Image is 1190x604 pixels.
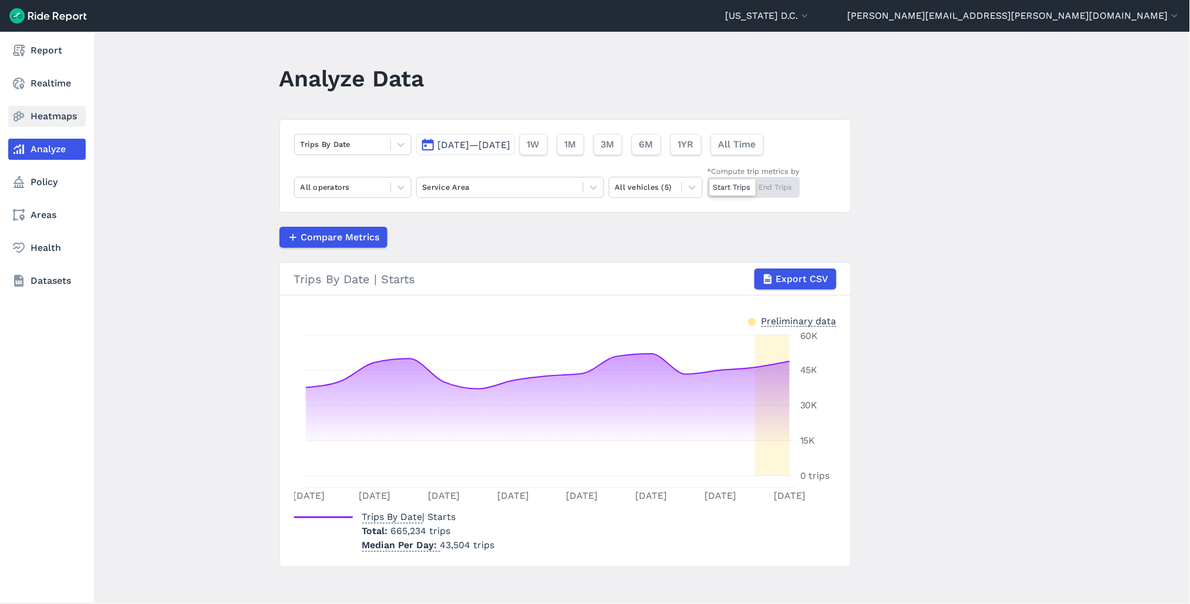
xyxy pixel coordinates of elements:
[800,471,830,482] tspan: 0 trips
[301,230,380,244] span: Compare Metrics
[707,166,800,177] div: *Compute trip metrics by
[8,40,86,61] a: Report
[776,272,829,286] span: Export CSV
[761,314,837,327] div: Preliminary data
[362,538,495,552] p: 43,504 trips
[594,134,622,155] button: 3M
[774,490,805,501] tspan: [DATE]
[362,508,423,524] span: Trips By Date
[557,134,584,155] button: 1M
[359,490,390,501] tspan: [DATE]
[719,137,756,152] span: All Time
[497,490,529,501] tspan: [DATE]
[294,269,837,290] div: Trips By Date | Starts
[428,490,460,501] tspan: [DATE]
[362,525,391,536] span: Total
[704,490,736,501] tspan: [DATE]
[8,139,86,160] a: Analyze
[800,331,818,342] tspan: 60K
[800,400,818,411] tspan: 30K
[362,511,456,522] span: | Starts
[711,134,764,155] button: All Time
[8,73,86,94] a: Realtime
[9,8,87,24] img: Ride Report
[8,237,86,259] a: Health
[8,270,86,291] a: Datasets
[527,137,540,152] span: 1W
[520,134,548,155] button: 1W
[279,62,424,95] h1: Analyze Data
[416,134,515,155] button: [DATE]—[DATE]
[565,137,577,152] span: 1M
[438,139,511,150] span: [DATE]—[DATE]
[632,134,661,155] button: 6M
[279,227,387,248] button: Compare Metrics
[848,9,1181,23] button: [PERSON_NAME][EMAIL_ADDRESS][PERSON_NAME][DOMAIN_NAME]
[670,134,702,155] button: 1YR
[391,525,451,536] span: 665,234 trips
[601,137,615,152] span: 3M
[362,536,440,552] span: Median Per Day
[639,137,653,152] span: 6M
[754,269,837,290] button: Export CSV
[800,365,818,376] tspan: 45K
[566,490,598,501] tspan: [DATE]
[8,204,86,226] a: Areas
[800,435,815,447] tspan: 15K
[8,172,86,193] a: Policy
[635,490,667,501] tspan: [DATE]
[678,137,694,152] span: 1YR
[292,490,324,501] tspan: [DATE]
[725,9,811,23] button: [US_STATE] D.C.
[8,106,86,127] a: Heatmaps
